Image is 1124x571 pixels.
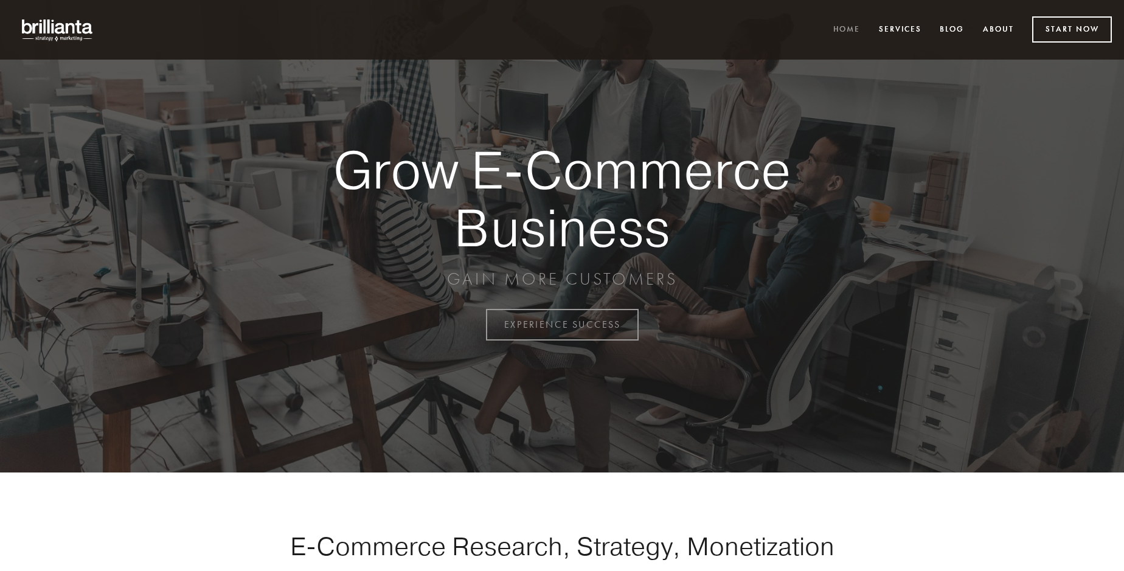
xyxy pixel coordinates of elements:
[825,20,868,40] a: Home
[975,20,1022,40] a: About
[12,12,103,47] img: brillianta - research, strategy, marketing
[291,141,833,256] strong: Grow E-Commerce Business
[486,309,639,341] a: EXPERIENCE SUCCESS
[291,268,833,290] p: GAIN MORE CUSTOMERS
[252,531,872,561] h1: E-Commerce Research, Strategy, Monetization
[1032,16,1112,43] a: Start Now
[932,20,972,40] a: Blog
[871,20,929,40] a: Services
